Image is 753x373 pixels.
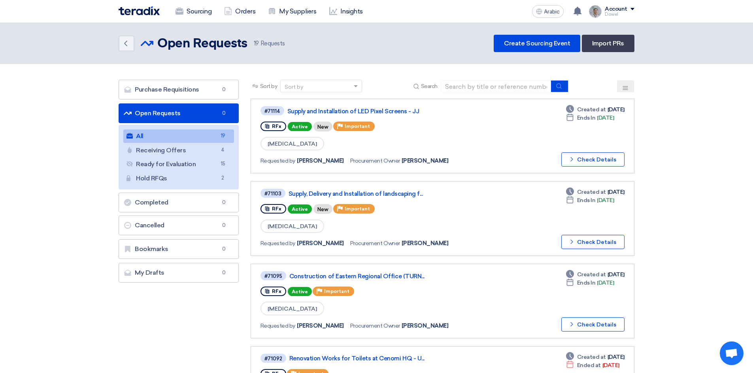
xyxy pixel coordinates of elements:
[289,273,425,280] font: Construction of Eastern Regional Office (TURN...
[577,362,601,369] font: Ended at
[324,289,349,294] font: Important
[441,81,551,92] input: Search by title or reference number
[135,86,199,93] font: Purchase Requisitions
[289,273,487,280] a: Construction of Eastern Regional Office (TURN...
[285,84,303,90] font: Sort by
[577,106,606,113] font: Created at
[279,7,316,15] font: My Suppliers
[260,40,285,47] font: Requests
[235,7,255,15] font: Orders
[218,3,262,20] a: Orders
[577,279,596,286] font: Ends In
[317,206,328,212] font: New
[577,239,616,246] font: Check Details
[297,240,344,247] font: [PERSON_NAME]
[268,223,317,230] font: [MEDICAL_DATA]
[221,147,225,153] font: 4
[264,273,282,279] font: #71095
[292,206,308,212] font: Active
[260,83,277,90] font: Sort by
[222,86,226,92] font: 0
[608,271,625,278] font: [DATE]
[289,190,486,197] a: Supply, Delivery and Installation of landscaping f...
[402,157,449,164] font: [PERSON_NAME]
[292,289,308,294] font: Active
[597,197,614,204] font: [DATE]
[421,83,438,90] font: Search
[119,6,160,15] img: Teradix logo
[157,37,247,50] font: Open Requests
[222,270,226,276] font: 0
[561,152,625,167] button: Check Details
[260,240,295,247] font: Requested by
[264,108,280,114] font: #71114
[350,322,400,329] font: Procurement Owner
[222,222,226,228] font: 0
[119,216,239,235] a: Cancelled0
[577,114,596,121] font: Ends In
[119,263,239,283] a: My Drafts0
[340,7,363,15] font: Insights
[289,190,423,197] font: Supply, Delivery and Installation of landscaping f...
[136,146,186,154] font: Receiving Offers
[577,271,606,278] font: Created at
[345,206,370,212] font: Important
[287,108,419,115] font: Supply and Installation of LED Pixel Screens - JJ
[272,206,281,212] font: RFx
[589,5,602,18] img: IMG_1753965247717.jpg
[187,7,211,15] font: Sourcing
[264,356,282,362] font: #71092
[504,39,570,47] font: Create Sourcing Event
[268,141,317,147] font: [MEDICAL_DATA]
[221,161,225,167] font: 15
[119,103,239,123] a: Open Requests0
[532,5,564,18] button: Arabic
[222,110,226,116] font: 0
[297,322,344,329] font: [PERSON_NAME]
[264,191,281,197] font: #71103
[119,193,239,212] a: Completed0
[577,354,606,360] font: Created at
[608,354,625,360] font: [DATE]
[597,114,614,121] font: [DATE]
[577,197,596,204] font: Ends In
[597,279,614,286] font: [DATE]
[135,199,168,206] font: Completed
[136,174,167,182] font: Hold RFQs
[119,80,239,99] a: Purchase Requisitions0
[561,317,625,332] button: Check Details
[222,246,226,252] font: 0
[544,8,560,15] font: Arabic
[272,289,281,294] font: RFx
[317,124,328,130] font: New
[402,322,449,329] font: [PERSON_NAME]
[289,355,425,362] font: Renovation Works for Toilets at Cenomi HQ - U...
[577,189,606,195] font: Created at
[292,124,308,129] font: Active
[350,157,400,164] font: Procurement Owner
[577,321,616,328] font: Check Details
[605,12,618,17] font: Dowel
[605,6,627,12] font: Account
[602,362,619,369] font: [DATE]
[561,235,625,249] button: Check Details
[135,109,181,117] font: Open Requests
[345,124,370,129] font: Important
[350,240,400,247] font: Procurement Owner
[582,35,634,52] a: Import PRs
[297,157,344,164] font: [PERSON_NAME]
[135,245,168,253] font: Bookmarks
[136,132,143,140] font: All
[135,269,164,276] font: My Drafts
[254,40,259,47] font: 19
[720,341,744,365] a: Open chat
[289,355,487,362] a: Renovation Works for Toilets at Cenomi HQ - U...
[268,306,317,312] font: [MEDICAL_DATA]
[577,156,616,163] font: Check Details
[323,3,369,20] a: Insights
[136,160,196,168] font: Ready for Evaluation
[169,3,218,20] a: Sourcing
[272,124,281,129] font: RFx
[287,108,485,115] a: Supply and Installation of LED Pixel Screens - JJ
[402,240,449,247] font: [PERSON_NAME]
